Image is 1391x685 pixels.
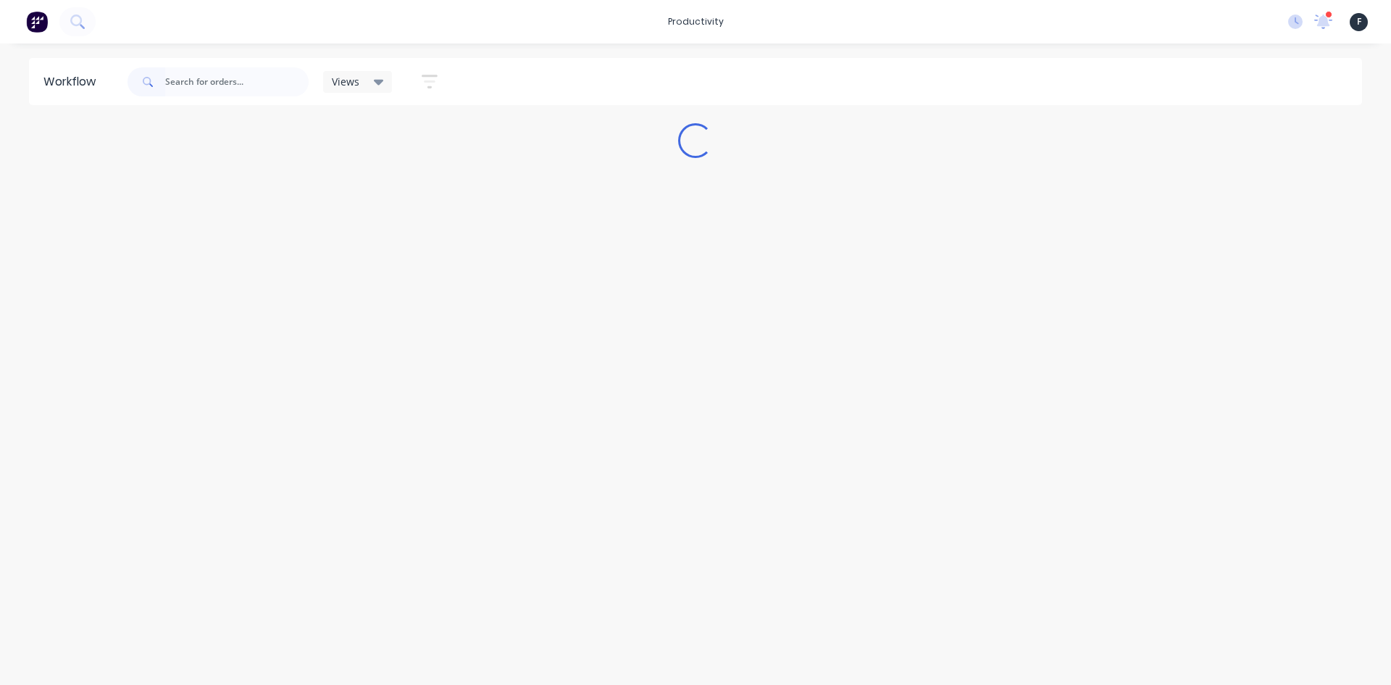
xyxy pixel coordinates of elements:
span: Views [332,74,359,89]
span: F [1357,15,1361,28]
input: Search for orders... [165,67,309,96]
div: productivity [661,11,731,33]
div: Workflow [43,73,103,91]
img: Factory [26,11,48,33]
